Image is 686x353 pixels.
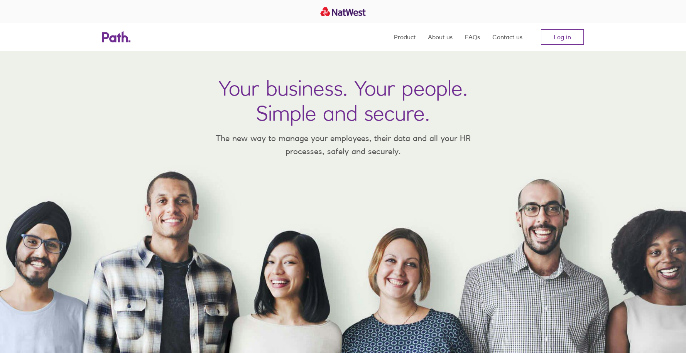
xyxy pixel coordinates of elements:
a: Contact us [492,23,522,51]
p: The new way to manage your employees, their data and all your HR processes, safely and securely. [204,132,482,158]
a: FAQs [465,23,480,51]
h1: Your business. Your people. Simple and secure. [218,76,468,126]
a: About us [428,23,453,51]
a: Product [394,23,416,51]
a: Log in [541,29,584,45]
